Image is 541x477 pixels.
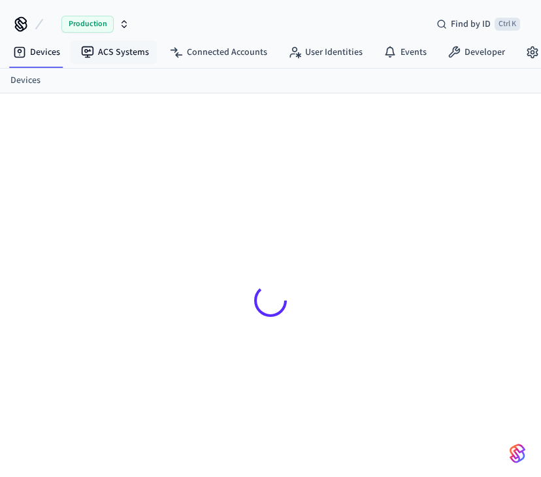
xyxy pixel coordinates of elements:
a: User Identities [278,41,373,64]
span: Ctrl K [495,18,520,31]
a: Devices [3,41,71,64]
div: Find by IDCtrl K [426,12,531,36]
img: SeamLogoGradient.69752ec5.svg [510,443,525,464]
span: Find by ID [451,18,491,31]
a: ACS Systems [71,41,159,64]
a: Connected Accounts [159,41,278,64]
a: Events [373,41,437,64]
span: Production [61,16,114,33]
a: Developer [437,41,516,64]
a: Devices [10,74,41,88]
